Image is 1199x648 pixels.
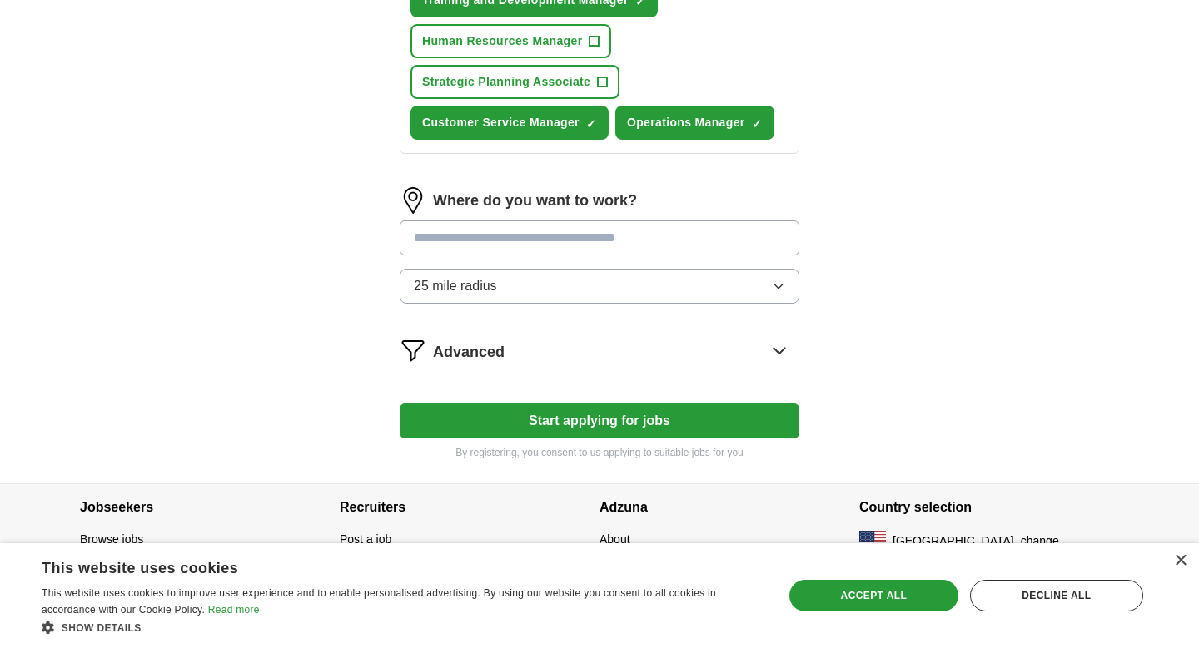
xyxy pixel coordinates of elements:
button: Start applying for jobs [400,403,799,438]
span: Human Resources Manager [422,32,582,50]
span: Show details [62,622,142,634]
img: filter [400,337,426,364]
span: ✓ [752,117,762,131]
span: ✓ [586,117,596,131]
a: About [599,532,630,546]
button: change [1021,532,1059,550]
a: Post a job [340,532,391,546]
p: By registering, you consent to us applying to suitable jobs for you [400,445,799,460]
span: 25 mile radius [414,276,497,296]
span: [GEOGRAPHIC_DATA] [893,532,1014,550]
div: This website uses cookies [42,553,720,578]
img: location.png [400,187,426,214]
button: Customer Service Manager✓ [410,106,609,140]
span: Operations Manager [627,114,745,131]
label: Where do you want to work? [433,190,637,212]
button: Strategic Planning Associate [410,65,619,99]
a: Browse jobs [80,532,143,546]
div: Accept all [789,580,958,611]
img: US flag [859,531,886,551]
span: Advanced [433,341,505,364]
div: Decline all [970,580,1143,611]
div: Close [1174,555,1187,567]
span: Strategic Planning Associate [422,73,590,91]
button: Operations Manager✓ [615,106,774,140]
button: Human Resources Manager [410,24,611,58]
h4: Country selection [859,484,1119,531]
button: 25 mile radius [400,269,799,304]
span: This website uses cookies to improve user experience and to enable personalised advertising. By u... [42,587,716,616]
div: Show details [42,619,762,636]
span: Customer Service Manager [422,114,580,131]
a: Read more, opens a new window [208,604,260,616]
